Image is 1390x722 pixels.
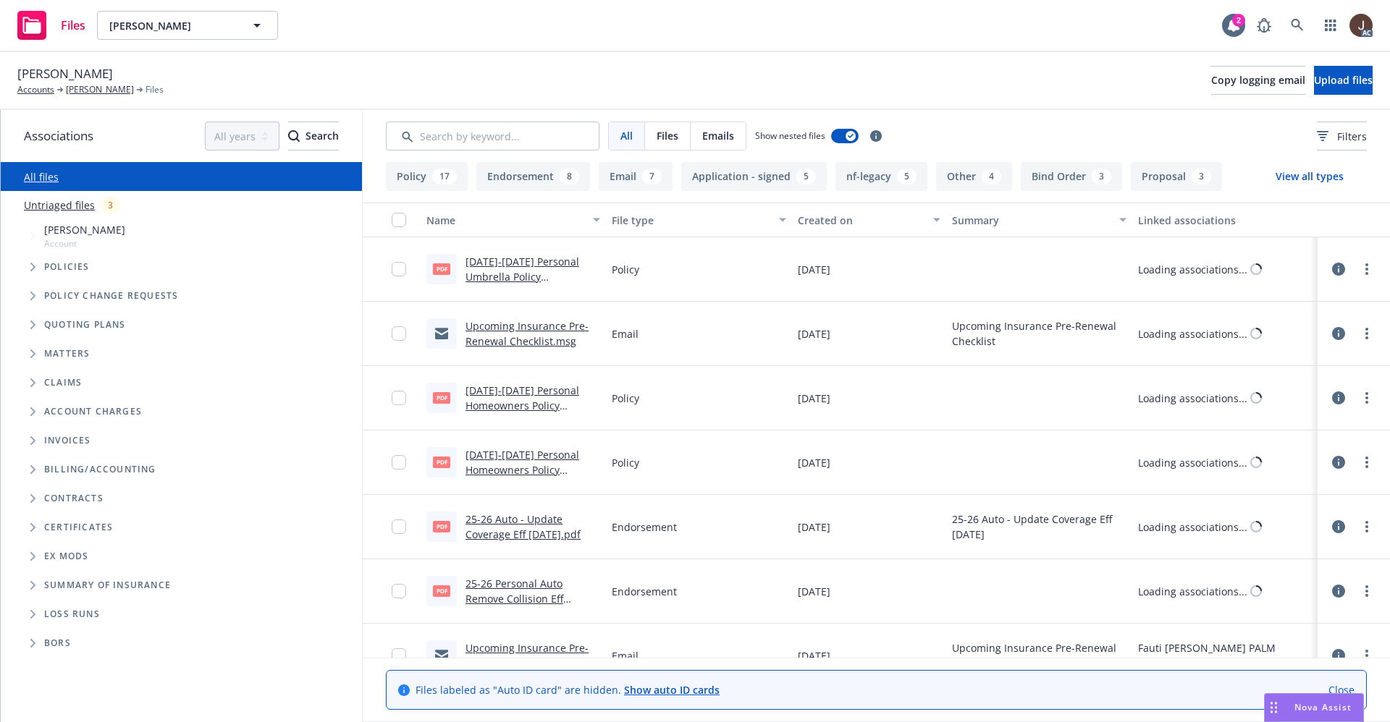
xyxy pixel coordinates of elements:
[560,169,579,184] div: 8
[798,391,830,406] span: [DATE]
[24,198,95,213] a: Untriaged files
[657,128,678,143] span: Files
[416,682,720,697] span: Files labeled as "Auto ID card" are hidden.
[66,83,134,96] a: [PERSON_NAME]
[1314,73,1373,87] span: Upload files
[798,584,830,599] span: [DATE]
[612,391,639,406] span: Policy
[681,162,827,191] button: Application - signed
[476,162,590,191] button: Endorsement
[946,203,1132,237] button: Summary
[1358,389,1376,407] a: more
[1358,582,1376,600] a: more
[1283,11,1312,40] a: Search
[17,83,54,96] a: Accounts
[44,349,90,358] span: Matters
[1138,519,1247,535] div: Loading associations...
[392,584,406,598] input: Toggle Row Selected
[1138,213,1312,228] div: Linked associations
[702,128,734,143] span: Emails
[1317,129,1367,144] span: Filters
[392,455,406,470] input: Toggle Row Selected
[44,407,142,416] span: Account charges
[952,318,1126,349] span: Upcoming Insurance Pre-Renewal Checklist
[612,262,639,277] span: Policy
[44,237,125,250] span: Account
[1,455,362,658] div: Folder Tree Example
[642,169,662,184] div: 7
[1265,694,1283,721] div: Drag to move
[44,523,113,532] span: Certificates
[606,203,791,237] button: File type
[1232,14,1245,27] div: 2
[1138,326,1247,341] div: Loading associations...
[466,577,563,621] a: 25-26 Personal Auto Remove Collision Eff [DATE].pdf
[109,18,235,33] span: [PERSON_NAME]
[1,219,362,455] div: Tree Example
[599,162,673,191] button: Email
[796,169,816,184] div: 5
[1264,693,1364,722] button: Nova Assist
[1138,391,1247,406] div: Loading associations...
[798,519,830,535] span: [DATE]
[392,519,406,534] input: Toggle Row Selected
[798,326,830,341] span: [DATE]
[392,262,406,276] input: Toggle Row Selected
[97,11,278,40] button: [PERSON_NAME]
[433,521,450,532] span: pdf
[1328,682,1355,697] a: Close
[952,640,1126,671] span: Upcoming Insurance Pre-Renewal Checklist
[44,581,171,590] span: Summary of insurance
[44,263,90,271] span: Policies
[1132,203,1318,237] button: Linked associations
[798,648,830,663] span: [DATE]
[44,436,91,445] span: Invoices
[624,683,720,697] a: Show auto ID cards
[288,122,339,150] div: Search
[392,391,406,405] input: Toggle Row Selected
[466,383,579,428] a: [DATE]-[DATE] Personal Homeowners Policy 1200036608.pdf
[61,20,85,31] span: Files
[1358,647,1376,664] a: more
[1358,518,1376,535] a: more
[1358,454,1376,471] a: more
[1138,640,1312,671] div: Fauti [PERSON_NAME] PALM DESERT POMONA LLC
[1092,169,1111,184] div: 3
[1337,129,1367,144] span: Filters
[466,641,589,670] a: Upcoming Insurance Pre-Renewal Checklist.msg
[1250,11,1279,40] a: Report a Bug
[421,203,606,237] button: Name
[12,5,91,46] a: Files
[433,456,450,467] span: pdf
[433,585,450,596] span: pdf
[1138,455,1247,470] div: Loading associations...
[1211,66,1305,95] button: Copy logging email
[44,465,156,474] span: Billing/Accounting
[44,552,88,561] span: Ex Mods
[426,213,584,228] div: Name
[146,83,164,96] span: Files
[24,170,59,184] a: All files
[433,392,450,403] span: pdf
[1252,162,1367,191] button: View all types
[44,320,126,329] span: Quoting plans
[1211,73,1305,87] span: Copy logging email
[798,213,925,228] div: Created on
[1349,14,1373,37] img: photo
[44,222,125,237] span: [PERSON_NAME]
[466,255,579,299] a: [DATE]-[DATE] Personal Umbrella Policy MPU017913802.pdf
[386,122,599,150] input: Search by keyword...
[620,128,633,143] span: All
[612,455,639,470] span: Policy
[755,129,825,142] span: Show nested files
[392,326,406,341] input: Toggle Row Selected
[44,639,71,647] span: BORs
[44,378,82,387] span: Claims
[44,292,178,300] span: Policy change requests
[1316,11,1345,40] a: Switch app
[1358,325,1376,342] a: more
[798,262,830,277] span: [DATE]
[952,511,1126,542] span: 25-26 Auto - Update Coverage Eff [DATE]
[1192,169,1211,184] div: 3
[466,448,579,492] a: [DATE]-[DATE] Personal Homeowners Policy 1200036598.pdf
